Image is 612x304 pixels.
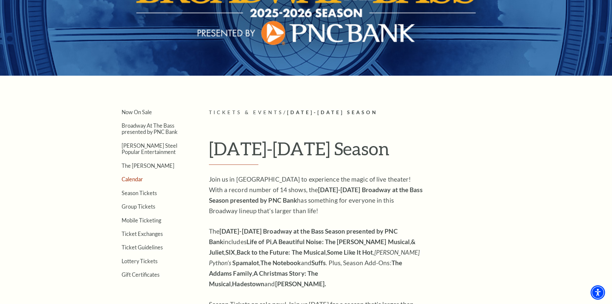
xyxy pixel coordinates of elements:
a: Broadway At The Bass presented by PNC Bank [122,122,178,135]
p: Join us in [GEOGRAPHIC_DATA] to experience the magic of live theater! With a record number of 14 ... [209,174,423,216]
span: [DATE]-[DATE] Season [287,110,378,115]
strong: SIX [225,248,235,256]
a: [PERSON_NAME] Steel Popular Entertainment [122,142,177,155]
strong: Spamalot [232,259,259,266]
strong: A Christmas Story: The Musical [209,269,318,288]
strong: The Notebook [260,259,301,266]
strong: [PERSON_NAME]. [275,280,326,288]
a: Gift Certificates [122,271,160,278]
div: Accessibility Menu [591,285,605,300]
p: The includes , , , , , , , and . Plus, Season Add-Ons: , , and [209,226,423,289]
a: Group Tickets [122,203,155,210]
a: Ticket Guidelines [122,244,163,250]
span: Tickets & Events [209,110,284,115]
strong: Back to the Future: The Musical [237,248,326,256]
em: [PERSON_NAME] Python’s [209,248,420,266]
strong: Some Like It Hot [327,248,373,256]
p: / [209,109,510,117]
a: The [PERSON_NAME] [122,163,174,169]
a: Now On Sale [122,109,152,115]
strong: Suffs [311,259,326,266]
a: Lottery Tickets [122,258,158,264]
strong: [DATE]-[DATE] Broadway at the Bass Season presented by PNC Bank [209,227,398,245]
strong: Hadestown [232,280,264,288]
strong: Life of Pi [247,238,272,245]
a: Mobile Ticketing [122,217,161,223]
a: Calendar [122,176,143,182]
a: Ticket Exchanges [122,231,163,237]
h1: [DATE]-[DATE] Season [209,138,510,165]
a: Season Tickets [122,190,157,196]
strong: A Beautiful Noise: The [PERSON_NAME] Musical [273,238,410,245]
